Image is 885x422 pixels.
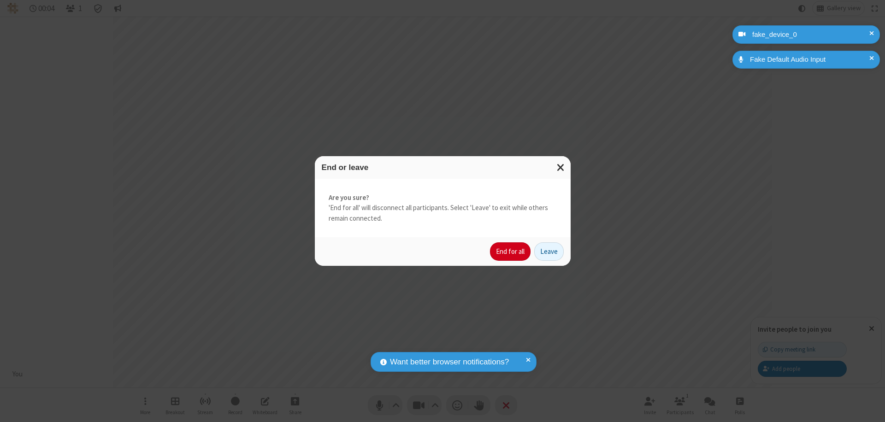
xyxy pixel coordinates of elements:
[490,242,531,261] button: End for all
[390,356,509,368] span: Want better browser notifications?
[551,156,571,179] button: Close modal
[749,29,873,40] div: fake_device_0
[322,163,564,172] h3: End or leave
[329,193,557,203] strong: Are you sure?
[747,54,873,65] div: Fake Default Audio Input
[315,179,571,238] div: 'End for all' will disconnect all participants. Select 'Leave' to exit while others remain connec...
[534,242,564,261] button: Leave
